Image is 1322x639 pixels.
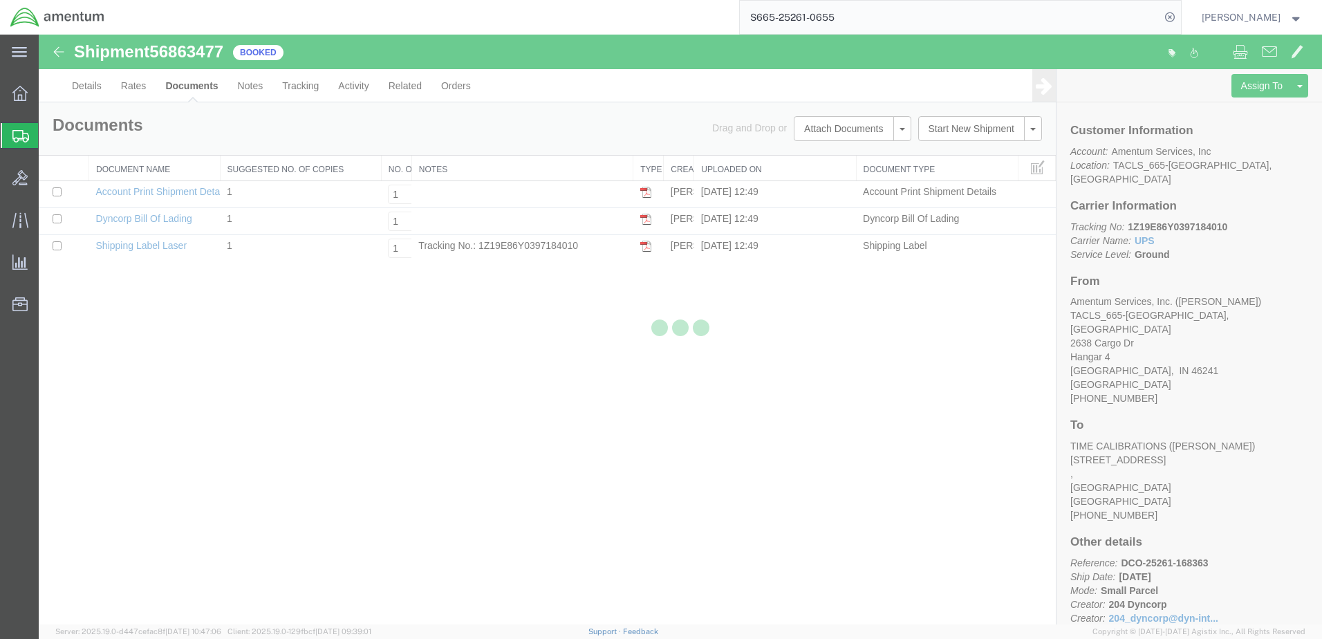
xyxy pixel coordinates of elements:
span: Client: 2025.19.0-129fbcf [227,627,371,636]
span: [DATE] 10:47:06 [165,627,221,636]
a: Support [588,627,623,636]
a: Feedback [623,627,658,636]
button: [PERSON_NAME] [1201,9,1303,26]
input: Search for shipment number, reference number [740,1,1160,34]
span: Copyright © [DATE]-[DATE] Agistix Inc., All Rights Reserved [1092,626,1305,638]
span: Server: 2025.19.0-d447cefac8f [55,627,221,636]
span: [DATE] 09:39:01 [315,627,371,636]
span: Christopher Daunoras [1202,10,1281,25]
img: logo [10,7,105,28]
